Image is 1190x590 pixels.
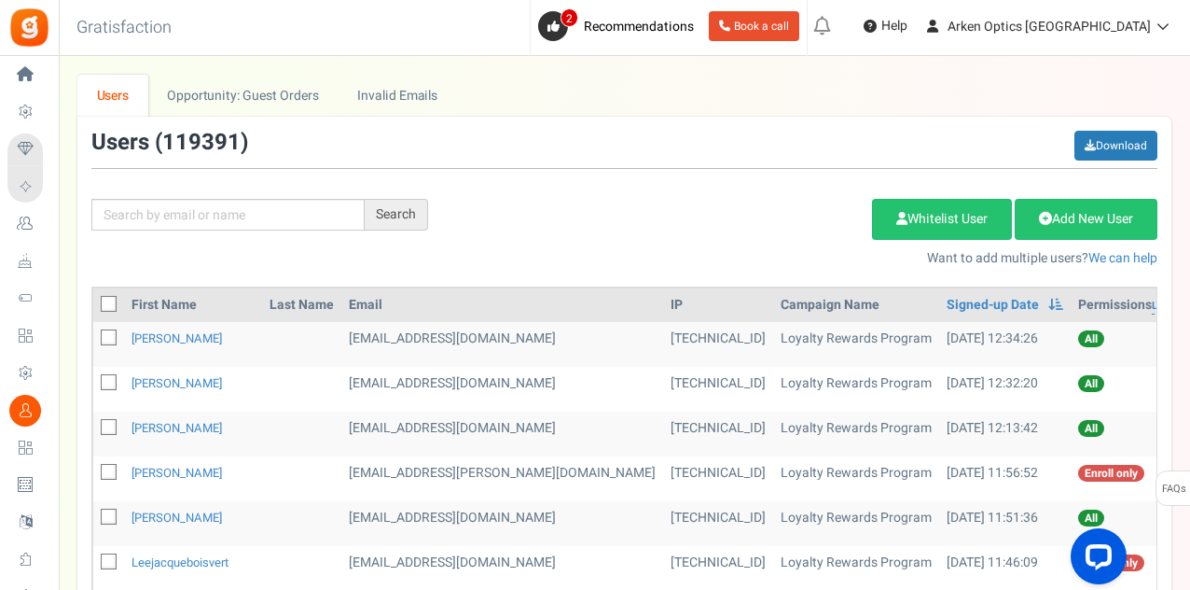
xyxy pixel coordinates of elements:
[584,17,694,36] span: Recommendations
[872,199,1012,240] a: Whitelist User
[773,457,939,501] td: Loyalty Rewards Program
[341,501,663,546] td: [EMAIL_ADDRESS][DOMAIN_NAME]
[773,412,939,457] td: Loyalty Rewards Program
[948,17,1151,36] span: Arken Optics [GEOGRAPHIC_DATA]
[341,322,663,367] td: [EMAIL_ADDRESS][DOMAIN_NAME]
[773,322,939,367] td: Loyalty Rewards Program
[131,419,222,437] a: [PERSON_NAME]
[339,75,457,117] a: Invalid Emails
[1088,248,1157,268] a: We can help
[1074,131,1157,161] a: Download
[939,322,1071,367] td: [DATE] 12:34:26
[131,554,228,571] a: leejacqueboisvert
[663,501,773,546] td: [TECHNICAL_ID]
[341,457,663,501] td: General
[538,11,701,41] a: 2 Recommendations
[131,464,222,482] a: [PERSON_NAME]
[709,11,799,41] a: Book a call
[1078,465,1144,482] span: Enroll only
[262,288,341,322] th: Last Name
[856,11,915,41] a: Help
[939,367,1071,412] td: [DATE] 12:32:20
[560,8,578,27] span: 2
[1078,420,1104,437] span: All
[663,288,773,322] th: IP
[131,374,222,392] a: [PERSON_NAME]
[939,501,1071,546] td: [DATE] 11:51:36
[77,75,148,117] a: Users
[56,9,192,47] h3: Gratisfaction
[663,457,773,501] td: [TECHNICAL_ID]
[773,367,939,412] td: Loyalty Rewards Program
[877,17,907,35] span: Help
[939,412,1071,457] td: [DATE] 12:13:42
[131,509,222,527] a: [PERSON_NAME]
[365,199,428,231] div: Search
[341,412,663,457] td: [EMAIL_ADDRESS][DOMAIN_NAME]
[1078,510,1104,527] span: All
[148,75,338,117] a: Opportunity: Guest Orders
[456,249,1157,268] p: Want to add multiple users?
[1161,471,1186,507] span: FAQs
[939,457,1071,501] td: [DATE] 11:56:52
[663,322,773,367] td: [TECHNICAL_ID]
[773,288,939,322] th: Campaign Name
[124,288,262,322] th: First Name
[1078,330,1104,347] span: All
[131,330,222,347] a: [PERSON_NAME]
[341,288,663,322] th: Email
[663,367,773,412] td: [TECHNICAL_ID]
[947,296,1039,315] a: Signed-up Date
[773,501,939,546] td: Loyalty Rewards Program
[8,7,50,49] img: Gratisfaction
[162,126,241,159] span: 119391
[663,412,773,457] td: [TECHNICAL_ID]
[91,131,248,155] h3: Users ( )
[91,199,365,231] input: Search by email or name
[1015,199,1157,240] a: Add New User
[1078,375,1104,392] span: All
[341,367,663,412] td: [EMAIL_ADDRESS][DOMAIN_NAME]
